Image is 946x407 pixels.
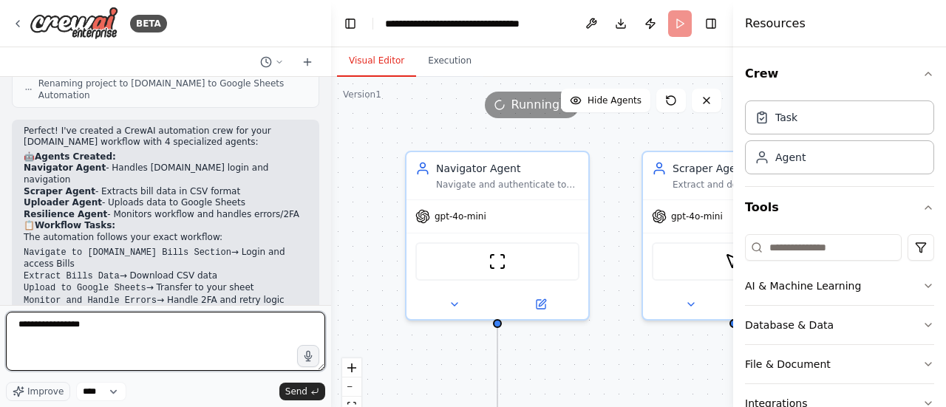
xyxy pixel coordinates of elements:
div: BETA [130,15,167,33]
button: AI & Machine Learning [745,267,934,305]
strong: Agents Created: [35,151,116,162]
div: Navigator AgentNavigate and authenticate to [DOMAIN_NAME] platform, locate the Bills section, and... [405,151,590,321]
span: gpt-4o-mini [435,211,486,222]
button: Send [279,383,325,400]
h4: Resources [745,15,806,33]
strong: Workflow Tasks: [35,220,115,230]
img: Logo [30,7,118,40]
div: Database & Data [745,318,834,332]
button: Improve [6,382,70,401]
button: zoom in [342,358,361,377]
button: zoom out [342,377,361,397]
div: Agent [775,150,806,165]
li: → Download CSV data [24,270,307,283]
code: Monitor and Handle Errors [24,295,157,306]
li: → Handle 2FA and retry logic [24,295,307,307]
nav: breadcrumb [385,16,551,31]
button: Database & Data [745,306,934,344]
button: Click to speak your automation idea [297,345,319,367]
strong: Resilience Agent [24,209,107,219]
span: Renaming project to [DOMAIN_NAME] to Google Sheets Automation [38,78,307,101]
div: Version 1 [343,89,381,100]
p: The automation follows your exact workflow: [24,232,307,244]
button: Execution [416,46,483,77]
p: Perfect! I've created a CrewAI automation crew for your [DOMAIN_NAME] workflow with 4 specialized... [24,126,307,148]
button: Switch to previous chat [254,53,290,71]
span: Hide Agents [588,95,642,106]
li: - Monitors workflow and handles errors/2FA [24,209,307,221]
div: File & Document [745,357,831,372]
span: gpt-4o-mini [671,211,723,222]
div: Extract and download bill data in CSV format from the Bills section of [DOMAIN_NAME] platform [673,179,816,191]
button: Hide left sidebar [340,13,361,34]
strong: Scraper Agent [24,186,95,196]
div: Navigate and authenticate to [DOMAIN_NAME] platform, locate the Bills section, and prepare for da... [436,179,579,191]
span: Running... [511,96,571,114]
h2: 📋 [24,220,307,232]
button: Hide Agents [561,89,650,112]
div: Scraper Agent [673,161,816,176]
button: File & Document [745,345,934,383]
code: Extract Bills Data [24,271,120,281]
li: → Login and access Bills [24,247,307,270]
button: Crew [745,53,934,95]
div: Crew [745,95,934,186]
span: Improve [27,386,64,397]
li: - Uploads data to Google Sheets [24,197,307,209]
li: - Extracts bill data in CSV format [24,186,307,198]
button: Open in side panel [499,295,582,313]
button: Visual Editor [337,46,416,77]
li: - Handles [DOMAIN_NAME] login and navigation [24,163,307,185]
img: ScrapeWebsiteTool [489,253,506,270]
span: Send [285,386,307,397]
code: Navigate to [DOMAIN_NAME] Bills Section [24,247,231,258]
li: → Transfer to your sheet [24,282,307,295]
button: Tools [745,187,934,228]
strong: Uploader Agent [24,197,102,208]
button: Hide right sidebar [701,13,721,34]
h2: 🤖 [24,151,307,163]
img: ScrapeElementFromWebsiteTool [725,253,743,270]
div: Navigator Agent [436,161,579,176]
div: Task [775,110,797,125]
strong: Navigator Agent [24,163,106,173]
div: Scraper AgentExtract and download bill data in CSV format from the Bills section of [DOMAIN_NAME]... [642,151,826,321]
div: AI & Machine Learning [745,278,861,293]
code: Upload to Google Sheets [24,283,146,293]
button: Start a new chat [296,53,319,71]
